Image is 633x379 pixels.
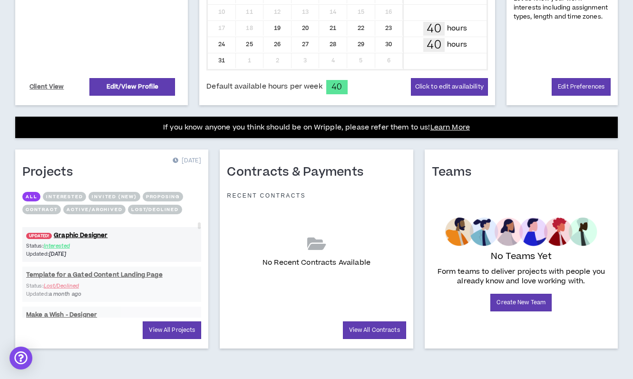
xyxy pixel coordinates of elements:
a: UPDATED!Graphic Designer [22,231,201,240]
a: Client View [28,79,66,95]
p: hours [447,40,467,50]
p: Updated: [26,250,112,258]
i: [DATE] [49,250,67,258]
button: Click to edit availability [411,78,488,96]
a: Learn More [430,122,470,132]
p: No Teams Yet [491,250,552,263]
button: All [22,192,40,201]
p: Form teams to deliver projects with people you already know and love working with. [436,267,607,286]
button: Invited (new) [88,192,140,201]
p: Recent Contracts [227,192,306,199]
p: hours [447,23,467,34]
span: Interested [44,242,70,249]
h1: Contracts & Payments [227,165,370,180]
a: View All Projects [143,321,201,339]
p: Status: [26,242,112,250]
button: Active/Archived [63,205,126,214]
span: UPDATED! [26,233,52,239]
p: No Recent Contracts Available [263,258,370,268]
img: empty [445,218,597,246]
a: Edit/View Profile [89,78,175,96]
h1: Teams [432,165,478,180]
span: Default available hours per week [206,81,322,92]
a: Create New Team [490,294,552,311]
button: Interested [43,192,86,201]
p: [DATE] [173,156,201,166]
a: Edit Preferences [552,78,611,96]
div: Open Intercom Messenger [10,347,32,369]
button: Proposing [143,192,183,201]
h1: Projects [22,165,80,180]
button: Lost/Declined [128,205,182,214]
button: Contract [22,205,61,214]
p: If you know anyone you think should be on Wripple, please refer them to us! [163,122,470,133]
a: View All Contracts [343,321,406,339]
